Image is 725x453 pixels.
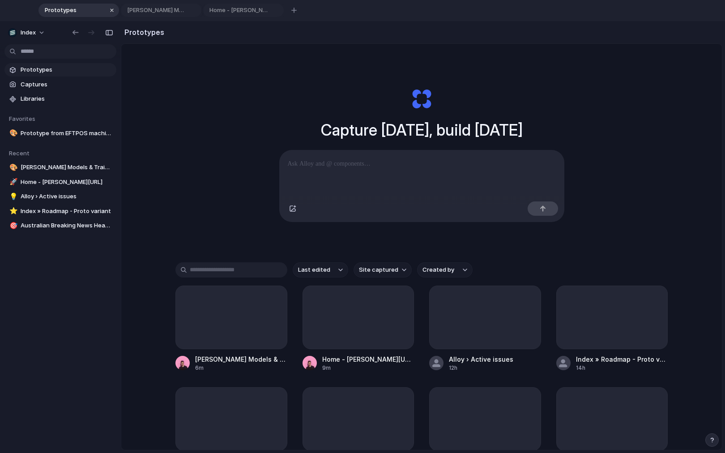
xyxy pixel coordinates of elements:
[354,262,412,278] button: Site captured
[429,286,541,372] a: Alloy › Active issues12h
[195,364,287,372] div: 6m
[293,262,348,278] button: Last edited
[303,286,414,372] a: Home - [PERSON_NAME][URL]9m
[449,364,513,372] div: 12h
[321,118,523,142] h1: Capture [DATE], build [DATE]
[322,355,414,364] div: Home - [PERSON_NAME][URL]
[38,4,119,17] div: Prototypes
[121,4,201,17] div: [PERSON_NAME] Models & Training - [PERSON_NAME][URL]
[4,26,50,40] button: Index
[21,28,36,37] span: Index
[576,355,668,364] div: Index » Roadmap - Proto variant
[203,4,284,17] div: Home - [PERSON_NAME][URL]
[124,6,187,15] span: [PERSON_NAME] Models & Training - [PERSON_NAME][URL]
[449,355,513,364] div: Alloy › Active issues
[359,265,398,274] span: Site captured
[195,355,287,364] div: [PERSON_NAME] Models & Training - [PERSON_NAME][URL]
[322,364,414,372] div: 9m
[417,262,473,278] button: Created by
[206,6,269,15] span: Home - [PERSON_NAME][URL]
[422,265,454,274] span: Created by
[576,364,668,372] div: 14h
[556,286,668,372] a: Index » Roadmap - Proto variant14h
[175,286,287,372] a: [PERSON_NAME] Models & Training - [PERSON_NAME][URL]6m
[41,6,105,15] span: Prototypes
[298,265,330,274] span: Last edited
[121,27,164,38] h2: Prototypes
